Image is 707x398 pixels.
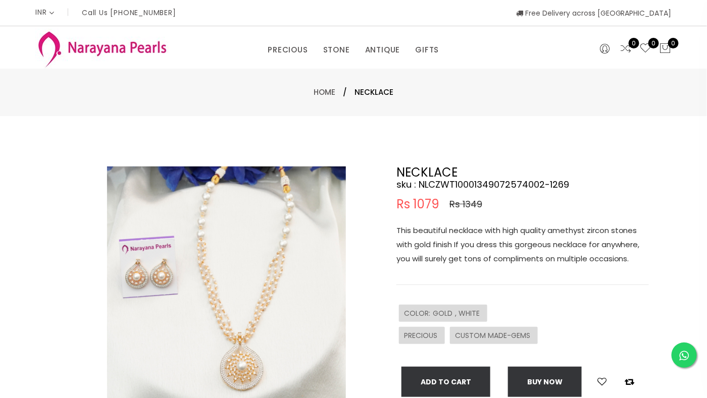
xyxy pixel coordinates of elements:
button: Add to compare [622,375,638,388]
a: ANTIQUE [365,42,400,58]
span: NECKLACE [355,86,393,98]
a: 0 [620,42,632,55]
span: Free Delivery across [GEOGRAPHIC_DATA] [516,8,672,18]
a: GIFTS [416,42,439,58]
h2: NECKLACE [396,166,649,179]
button: Add To Cart [401,367,490,397]
span: PRECIOUS [404,330,440,340]
a: Home [314,87,335,97]
p: Call Us [PHONE_NUMBER] [82,9,176,16]
span: Rs 1079 [396,198,439,210]
span: / [343,86,347,98]
button: Buy now [508,367,582,397]
span: GOLD [433,308,455,318]
span: 0 [648,38,659,48]
a: PRECIOUS [268,42,308,58]
a: STONE [323,42,350,58]
button: Add to wishlist [594,375,610,388]
span: 0 [629,38,639,48]
p: This beautiful necklace with high quality amethyst zircon stones with gold finish If you dress th... [396,223,649,266]
span: , WHITE [455,308,482,318]
button: 0 [660,42,672,55]
a: 0 [640,42,652,55]
span: Rs 1349 [449,198,482,210]
span: 0 [668,38,679,48]
h4: sku : NLCZWT10001349072574002-1269 [396,179,649,191]
span: CUSTOM MADE-GEMS [455,330,533,340]
span: COLOR : [404,308,433,318]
